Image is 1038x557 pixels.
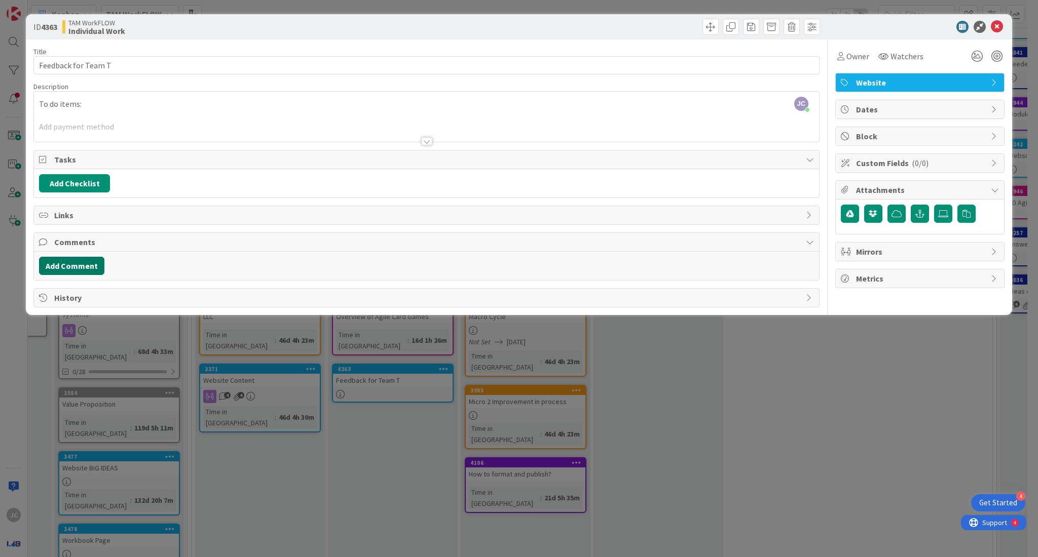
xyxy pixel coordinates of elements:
[68,27,125,35] b: Individual Work
[33,47,47,56] label: Title
[971,494,1025,511] div: Open Get Started checklist, remaining modules: 4
[54,292,801,304] span: History
[912,158,929,168] span: ( 0/0 )
[33,82,68,91] span: Description
[33,21,57,33] span: ID
[53,4,55,12] div: 4
[39,174,110,192] button: Add Checklist
[39,257,104,275] button: Add Comment
[794,97,808,111] span: JC
[856,157,986,169] span: Custom Fields
[39,98,814,110] p: To do items:
[54,236,801,248] span: Comments
[846,50,869,62] span: Owner
[856,76,986,89] span: Website
[54,209,801,221] span: Links
[856,246,986,258] span: Mirrors
[54,153,801,166] span: Tasks
[979,498,1017,508] div: Get Started
[856,103,986,115] span: Dates
[68,19,125,27] span: TAM WorkFLOW
[21,2,46,14] span: Support
[33,56,820,74] input: type card name here...
[856,130,986,142] span: Block
[41,22,57,32] b: 4363
[891,50,923,62] span: Watchers
[856,184,986,196] span: Attachments
[856,272,986,285] span: Metrics
[1016,492,1025,501] div: 4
